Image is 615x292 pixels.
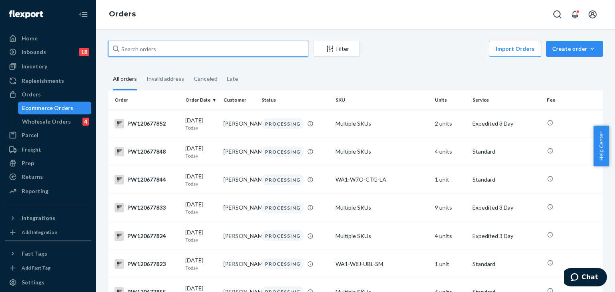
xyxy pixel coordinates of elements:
[102,3,142,26] ol: breadcrumbs
[22,34,38,42] div: Home
[332,90,431,110] th: SKU
[108,41,308,57] input: Search orders
[9,10,43,18] img: Flexport logo
[220,250,258,278] td: [PERSON_NAME]
[261,202,304,213] div: PROCESSING
[336,176,428,184] div: WA1-W7O-CTG-LA
[261,146,304,157] div: PROCESSING
[432,110,470,138] td: 2 units
[194,68,217,89] div: Canceled
[5,157,91,170] a: Prep
[220,138,258,166] td: [PERSON_NAME]
[220,222,258,250] td: [PERSON_NAME]
[314,45,359,53] div: Filter
[432,138,470,166] td: 4 units
[22,278,44,286] div: Settings
[585,6,601,22] button: Open account menu
[220,166,258,194] td: [PERSON_NAME]
[22,104,73,112] div: Ecommerce Orders
[546,41,603,57] button: Create order
[332,138,431,166] td: Multiple SKUs
[5,263,91,273] a: Add Fast Tag
[185,236,217,243] p: Today
[22,48,46,56] div: Inbounds
[185,180,217,187] p: Today
[332,194,431,222] td: Multiple SKUs
[313,41,360,57] button: Filter
[223,96,255,103] div: Customer
[22,214,55,222] div: Integrations
[5,74,91,87] a: Replenishments
[332,110,431,138] td: Multiple SKUs
[5,276,91,289] a: Settings
[115,259,179,269] div: PW120677823
[5,60,91,73] a: Inventory
[22,173,43,181] div: Returns
[82,118,89,126] div: 4
[185,228,217,243] div: [DATE]
[115,231,179,241] div: PW120677824
[79,48,89,56] div: 18
[227,68,238,89] div: Late
[115,147,179,156] div: PW120677848
[5,228,91,237] a: Add Integration
[567,6,583,22] button: Open notifications
[544,90,603,110] th: Fee
[22,90,41,98] div: Orders
[22,62,47,70] div: Inventory
[185,172,217,187] div: [DATE]
[22,250,47,258] div: Fast Tags
[18,102,92,114] a: Ecommerce Orders
[185,208,217,215] p: Today
[261,230,304,241] div: PROCESSING
[5,247,91,260] button: Fast Tags
[432,166,470,194] td: 1 unit
[489,41,541,57] button: Import Orders
[5,88,91,101] a: Orders
[147,68,184,89] div: Invalid address
[5,143,91,156] a: Freight
[5,185,91,198] a: Reporting
[332,222,431,250] td: Multiple SKUs
[261,174,304,185] div: PROCESSING
[220,194,258,222] td: [PERSON_NAME]
[185,152,217,159] p: Today
[261,118,304,129] div: PROCESSING
[109,10,136,18] a: Orders
[5,212,91,224] button: Integrations
[185,116,217,131] div: [DATE]
[472,204,540,212] p: Expedited 3 Day
[5,46,91,58] a: Inbounds18
[22,146,41,154] div: Freight
[472,148,540,156] p: Standard
[182,90,220,110] th: Order Date
[185,256,217,271] div: [DATE]
[22,131,38,139] div: Parcel
[22,118,71,126] div: Wholesale Orders
[472,232,540,240] p: Expedited 3 Day
[185,144,217,159] div: [DATE]
[22,229,57,236] div: Add Integration
[22,77,64,85] div: Replenishments
[5,170,91,183] a: Returns
[22,159,34,167] div: Prep
[108,90,182,110] th: Order
[115,119,179,128] div: PW120677852
[469,90,543,110] th: Service
[115,203,179,212] div: PW120677833
[185,264,217,271] p: Today
[18,115,92,128] a: Wholesale Orders4
[75,6,91,22] button: Close Navigation
[5,32,91,45] a: Home
[113,68,137,90] div: All orders
[564,268,607,288] iframe: Opens a widget where you can chat to one of our agents
[5,129,91,142] a: Parcel
[185,124,217,131] p: Today
[593,126,609,166] button: Help Center
[261,258,304,269] div: PROCESSING
[22,187,48,195] div: Reporting
[185,200,217,215] div: [DATE]
[258,90,332,110] th: Status
[552,45,597,53] div: Create order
